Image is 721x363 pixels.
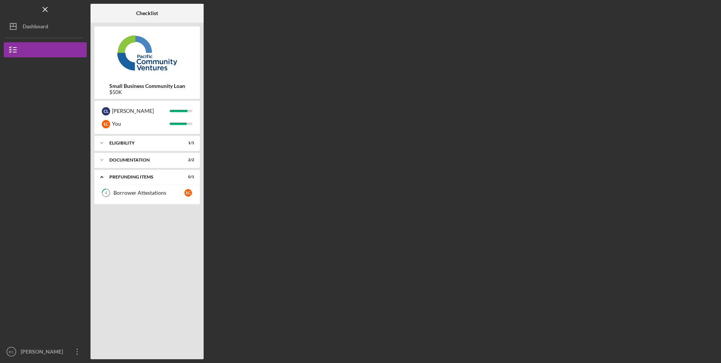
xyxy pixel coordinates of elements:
div: 2 / 2 [181,158,194,162]
div: [PERSON_NAME] [19,344,68,361]
div: C L [102,107,110,115]
div: Prefunding Items [109,175,175,179]
a: 4Borrower AttestationsEC [98,185,196,200]
img: Product logo [94,30,200,75]
div: Documentation [109,158,175,162]
div: E C [184,189,192,197]
div: 1 / 1 [181,141,194,145]
b: Checklist [136,10,158,16]
text: EC [9,350,14,354]
div: [PERSON_NAME] [112,105,170,117]
b: Small Business Community Loan [109,83,185,89]
div: Dashboard [23,19,48,36]
div: Borrower Attestations [114,190,184,196]
div: You [112,117,170,130]
div: E C [102,120,110,128]
button: EC[PERSON_NAME] [4,344,87,359]
div: $50K [109,89,185,95]
div: 0 / 1 [181,175,194,179]
div: Eligibility [109,141,175,145]
tspan: 4 [105,191,107,195]
button: Dashboard [4,19,87,34]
